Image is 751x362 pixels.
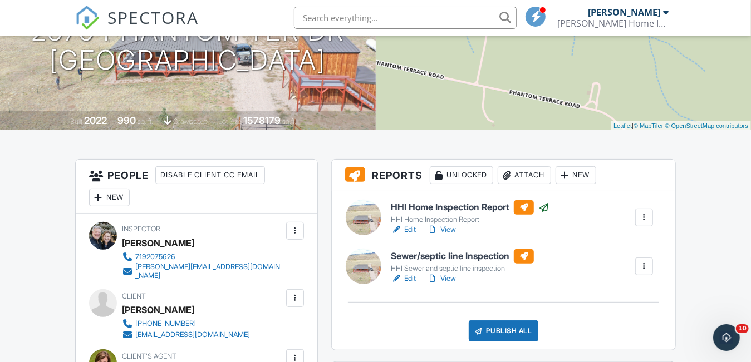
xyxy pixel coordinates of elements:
[75,15,199,38] a: SPECTORA
[76,160,317,214] h3: People
[31,17,345,76] h1: 2570 Phantom Ter Dr [GEOGRAPHIC_DATA]
[634,122,664,129] a: © MapTiler
[391,249,534,274] a: Sewer/septic line Inspection HHI Sewer and septic line inspection
[117,115,136,126] div: 990
[70,117,82,126] span: Built
[391,200,549,225] a: HHI Home Inspection Report HHI Home Inspection Report
[427,273,456,284] a: View
[218,117,242,126] span: Lot Size
[122,292,146,300] span: Client
[135,252,175,261] div: 7192075626
[135,319,196,328] div: [PHONE_NUMBER]
[122,225,160,233] span: Inspector
[155,166,265,184] div: Disable Client CC Email
[391,273,416,284] a: Edit
[107,6,199,29] span: SPECTORA
[282,117,296,126] span: sq.ft.
[736,324,749,333] span: 10
[243,115,281,126] div: 1578179
[469,320,538,341] div: Publish All
[665,122,748,129] a: © OpenStreetMap contributors
[588,7,660,18] div: [PERSON_NAME]
[391,224,416,235] a: Edit
[89,189,130,206] div: New
[391,264,534,273] div: HHI Sewer and septic line inspection
[122,301,194,318] div: [PERSON_NAME]
[332,160,676,191] h3: Reports
[611,121,751,131] div: |
[391,215,549,224] div: HHI Home Inspection Report
[122,251,283,262] a: 7192075626
[713,324,740,351] iframe: Intercom live chat
[122,352,176,360] span: Client's Agent
[135,262,283,280] div: [PERSON_NAME][EMAIL_ADDRESS][DOMAIN_NAME]
[84,115,107,126] div: 2022
[135,330,250,339] div: [EMAIL_ADDRESS][DOMAIN_NAME]
[122,329,250,340] a: [EMAIL_ADDRESS][DOMAIN_NAME]
[557,18,669,29] div: Hartman Home Inspections
[556,166,596,184] div: New
[391,249,534,264] h6: Sewer/septic line Inspection
[427,224,456,235] a: View
[122,262,283,280] a: [PERSON_NAME][EMAIL_ADDRESS][DOMAIN_NAME]
[613,122,632,129] a: Leaflet
[122,235,194,251] div: [PERSON_NAME]
[122,318,250,329] a: [PHONE_NUMBER]
[173,117,208,126] span: crawlspace
[294,7,517,29] input: Search everything...
[75,6,100,30] img: The Best Home Inspection Software - Spectora
[430,166,493,184] div: Unlocked
[138,117,153,126] span: sq. ft.
[498,166,551,184] div: Attach
[391,200,549,215] h6: HHI Home Inspection Report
